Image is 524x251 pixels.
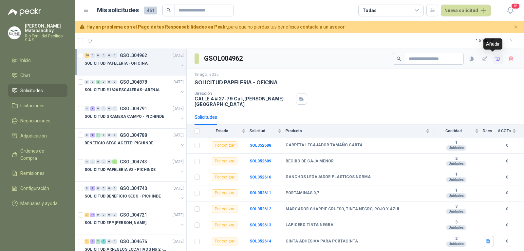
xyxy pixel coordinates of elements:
[8,27,21,39] img: Company Logo
[204,129,240,133] span: Estado
[120,213,147,217] p: GSOL004721
[84,52,185,73] a: 28 0 0 0 0 0 GSOL004962[DATE] SOLICITUD PAPELERIA - OFICINA
[286,125,434,137] th: Producto
[446,161,466,166] div: Unidades
[286,175,371,180] b: GANCHOS LEGAJADOR PLASTICOS NORMA
[434,172,479,177] b: 1
[195,79,278,86] p: SOLICITUD PAPELERIA - OFICINA
[84,114,164,120] p: SOLICITUD GRAMERA CAMPO - PICHINDE
[84,106,89,111] div: 0
[286,207,400,212] b: MARCADOR SHARPIE GRUESO, TINTA NEGRO, ROJO Y AZUL
[20,102,45,109] span: Licitaciones
[286,191,319,196] b: PORTAMINAS 0,7
[173,106,184,112] p: [DATE]
[90,80,95,84] div: 0
[84,193,161,199] p: SOLICITUD BENEFICIO SECO - PICHINDE
[8,69,67,82] a: Chat
[84,159,89,164] div: 0
[101,159,106,164] div: 0
[504,5,516,16] button: 18
[476,35,516,46] div: 1 - 50 de 681
[173,52,184,59] p: [DATE]
[173,159,184,165] p: [DATE]
[84,131,185,152] a: 0 1 1 0 0 0 GSOL004788[DATE] BENEFICIO SECO ACEITE- PICHINDE
[90,159,95,164] div: 0
[84,78,185,99] a: 0 0 2 0 0 0 GSOL004878[DATE] SOLICITUD #1626 ESCALERAS- ARENAL
[25,24,67,33] p: [PERSON_NAME] Matabanchoy
[107,53,112,58] div: 0
[96,239,101,244] div: 7
[8,99,67,112] a: Licitaciones
[96,80,101,84] div: 2
[434,188,479,193] b: 1
[250,239,271,243] a: SOL052614
[120,80,147,84] p: GSOL004878
[511,3,520,9] span: 18
[84,239,89,244] div: 1
[195,114,217,121] div: Solicitudes
[84,60,148,67] p: SOLICITUD PAPELERIA - OFICINA
[498,206,516,212] b: 0
[212,157,237,165] div: Por cotizar
[20,185,49,192] span: Configuración
[286,239,358,244] b: CINTA ADHESIVA PARA PORTACINTA
[20,57,31,64] span: Inicio
[90,53,95,58] div: 0
[120,53,147,58] p: GSOL004962
[90,213,95,217] div: 17
[434,125,483,137] th: Cantidad
[498,129,511,133] span: # COTs
[84,53,89,58] div: 28
[107,239,112,244] div: 0
[434,236,479,241] b: 2
[20,147,61,162] span: Órdenes de Compra
[8,182,67,195] a: Configuración
[120,186,147,191] p: GSOL004740
[107,80,112,84] div: 0
[173,239,184,245] p: [DATE]
[107,133,112,137] div: 0
[212,238,237,245] div: Por cotizar
[86,23,345,31] span: para que no pierdas tus beneficios
[107,159,112,164] div: 0
[498,158,516,164] b: 0
[300,24,345,30] a: contacta a un asesor
[112,213,117,217] div: 0
[512,23,520,31] button: Cerrar
[498,174,516,180] b: 0
[20,117,50,124] span: Negociaciones
[446,193,466,199] div: Unidades
[84,87,160,93] p: SOLICITUD #1626 ESCALERAS- ARENAL
[101,53,106,58] div: 0
[96,159,101,164] div: 0
[441,5,491,16] button: Nueva solicitud
[250,159,271,163] a: SOL052609
[483,125,498,137] th: Docs
[250,175,271,179] a: SOL052610
[446,209,466,214] div: Unidades
[20,200,58,207] span: Manuales y ayuda
[173,185,184,192] p: [DATE]
[144,7,157,14] span: 461
[212,221,237,229] div: Por cotizar
[101,106,106,111] div: 0
[101,186,106,191] div: 0
[446,241,466,247] div: Unidades
[212,189,237,197] div: Por cotizar
[8,167,67,179] a: Remisiones
[20,170,45,177] span: Remisiones
[90,106,95,111] div: 1
[90,186,95,191] div: 2
[112,186,117,191] div: 0
[212,205,237,213] div: Por cotizar
[107,106,112,111] div: 0
[250,223,271,227] a: SOL052613
[96,133,101,137] div: 1
[96,213,101,217] div: 0
[250,207,271,211] a: SOL052612
[195,72,219,78] p: 19 ago, 2025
